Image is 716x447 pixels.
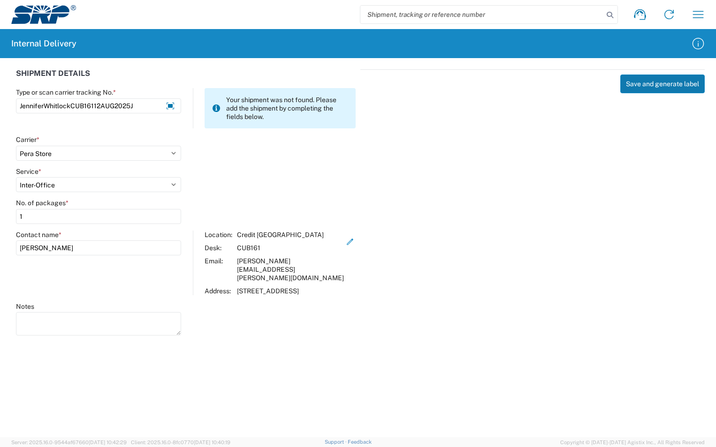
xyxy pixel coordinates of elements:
span: Your shipment was not found. Please add the shipment by completing the fields below. [226,96,349,121]
div: Address: [205,287,232,295]
span: [DATE] 10:42:29 [89,440,127,445]
a: Feedback [348,439,372,445]
div: SHIPMENT DETAILS [16,69,356,88]
span: Client: 2025.16.0-8fc0770 [131,440,230,445]
a: Support [325,439,348,445]
label: No. of packages [16,199,69,207]
label: Service [16,167,41,176]
label: Carrier [16,135,39,144]
div: Desk: [205,244,232,252]
label: Type or scan carrier tracking No. [16,88,116,97]
span: Server: 2025.16.0-9544af67660 [11,440,127,445]
div: Location: [205,231,232,239]
input: Shipment, tracking or reference number [360,6,603,23]
button: Save and generate label [620,74,705,93]
label: Contact name [16,231,61,239]
span: Copyright © [DATE]-[DATE] Agistix Inc., All Rights Reserved [560,438,705,447]
div: [PERSON_NAME][EMAIL_ADDRESS][PERSON_NAME][DOMAIN_NAME] [237,257,344,282]
img: srp [11,5,76,24]
div: Credit [GEOGRAPHIC_DATA] [237,231,344,239]
div: [STREET_ADDRESS] [237,287,344,295]
div: Email: [205,257,232,282]
div: CUB161 [237,244,344,252]
h2: Internal Delivery [11,38,76,49]
label: Notes [16,302,34,311]
span: [DATE] 10:40:19 [194,440,230,445]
